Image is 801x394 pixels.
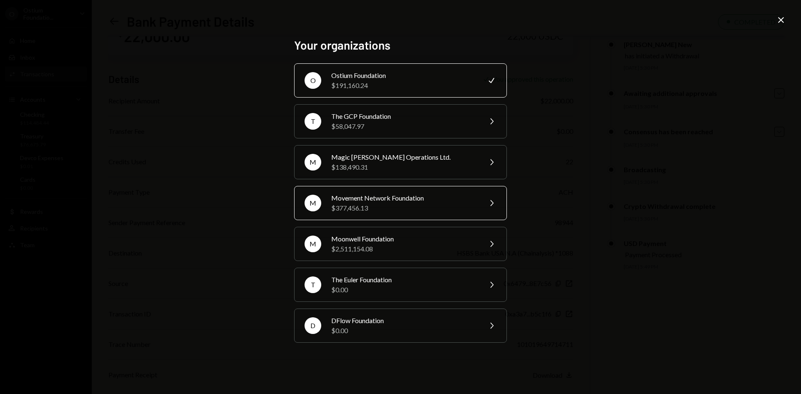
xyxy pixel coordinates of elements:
button: MMovement Network Foundation$377,456.13 [294,186,507,220]
div: The Euler Foundation [331,275,476,285]
div: Ostium Foundation [331,70,476,80]
div: $191,160.24 [331,80,476,90]
div: $377,456.13 [331,203,476,213]
div: O [305,72,321,89]
div: M [305,236,321,252]
div: $0.00 [331,285,476,295]
div: T [305,276,321,293]
button: MMagic [PERSON_NAME] Operations Ltd.$138,490.31 [294,145,507,179]
div: Moonwell Foundation [331,234,476,244]
button: TThe Euler Foundation$0.00 [294,268,507,302]
div: DFlow Foundation [331,316,476,326]
button: DDFlow Foundation$0.00 [294,309,507,343]
button: OOstium Foundation$191,160.24 [294,63,507,98]
div: Magic [PERSON_NAME] Operations Ltd. [331,152,476,162]
div: T [305,113,321,130]
div: M [305,195,321,211]
h2: Your organizations [294,37,507,53]
div: $58,047.97 [331,121,476,131]
div: $2,511,154.08 [331,244,476,254]
button: TThe GCP Foundation$58,047.97 [294,104,507,138]
div: $0.00 [331,326,476,336]
div: Movement Network Foundation [331,193,476,203]
div: M [305,154,321,171]
button: MMoonwell Foundation$2,511,154.08 [294,227,507,261]
div: D [305,317,321,334]
div: $138,490.31 [331,162,476,172]
div: The GCP Foundation [331,111,476,121]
